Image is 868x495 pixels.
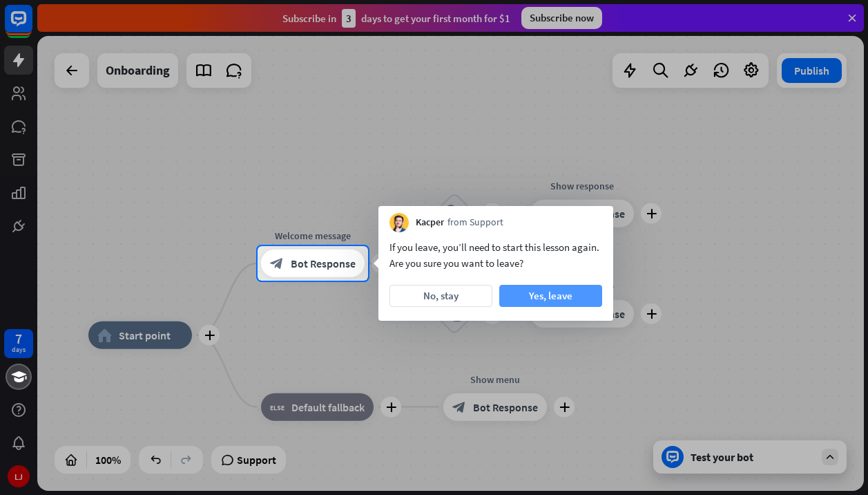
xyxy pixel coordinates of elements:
button: Yes, leave [499,285,602,307]
span: from Support [447,216,503,230]
span: Bot Response [291,256,356,270]
span: Kacper [416,216,444,230]
button: Open LiveChat chat widget [11,6,52,47]
i: block_bot_response [270,256,284,270]
div: If you leave, you’ll need to start this lesson again. Are you sure you want to leave? [389,239,602,271]
button: No, stay [389,285,492,307]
